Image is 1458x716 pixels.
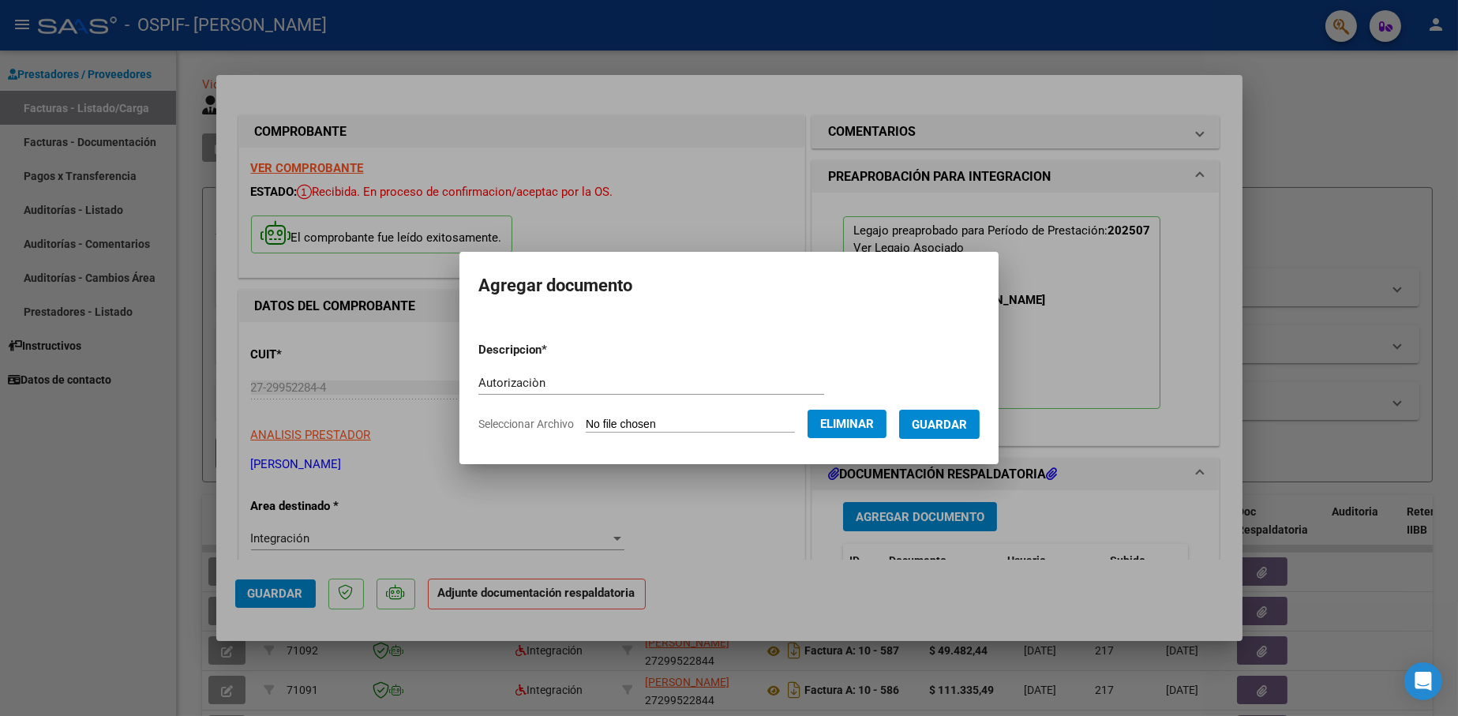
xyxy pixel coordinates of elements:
[1404,662,1442,700] div: Open Intercom Messenger
[478,271,980,301] h2: Agregar documento
[820,417,874,431] span: Eliminar
[899,410,980,439] button: Guardar
[912,418,967,432] span: Guardar
[478,418,574,430] span: Seleccionar Archivo
[478,341,629,359] p: Descripcion
[808,410,886,438] button: Eliminar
